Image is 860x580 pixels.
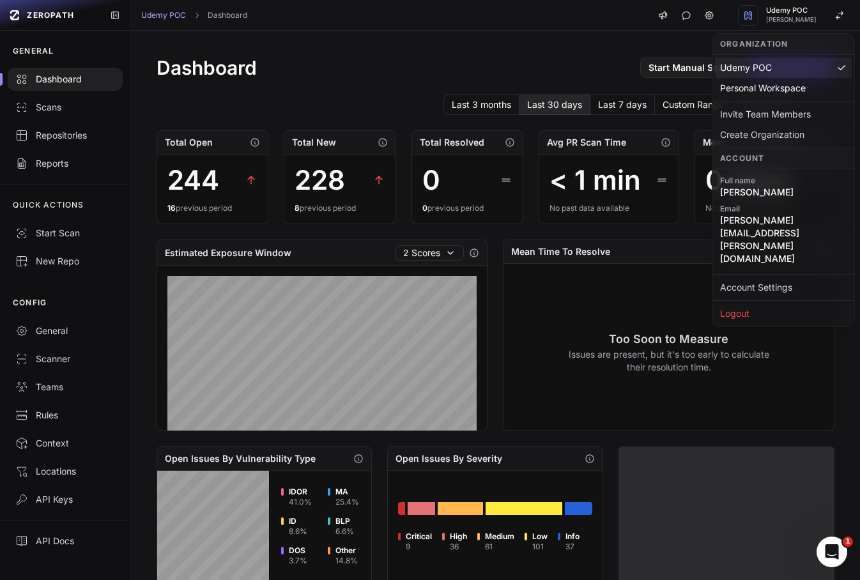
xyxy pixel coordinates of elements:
[485,542,514,552] div: 61
[5,5,100,26] a: ZEROPATH
[27,10,74,20] span: ZEROPATH
[422,203,513,213] div: previous period
[715,78,852,98] div: Personal Workspace
[720,204,847,214] span: Email
[450,531,467,542] span: High
[157,56,257,79] h1: Dashboard
[485,531,514,542] span: Medium
[398,502,405,515] div: Go to issues list
[165,136,213,149] h2: Total Open
[165,452,316,465] h2: Open Issues By Vulnerability Type
[15,101,115,114] div: Scans
[15,353,115,365] div: Scanner
[715,125,852,145] div: Create Organization
[15,129,115,142] div: Repositories
[295,203,300,213] span: 8
[532,531,548,542] span: Low
[13,200,84,210] p: QUICK ACTIONS
[335,516,354,526] span: BLP
[208,10,247,20] a: Dashboard
[511,245,610,258] h2: Mean Time To Resolve
[15,255,115,268] div: New Repo
[766,7,817,14] span: Udemy POC
[590,95,655,115] button: Last 7 days
[15,535,115,547] div: API Docs
[720,176,847,186] span: Full name
[715,303,852,324] div: Logout
[167,203,258,213] div: previous period
[766,17,817,23] span: [PERSON_NAME]
[720,186,847,199] span: [PERSON_NAME]
[438,502,484,515] div: Go to issues list
[565,531,580,542] span: Info
[422,203,427,213] span: 0
[335,526,354,537] div: 6.6 %
[703,136,802,149] h2: Mean Time To Resolve
[406,531,432,542] span: Critical
[13,46,54,56] p: GENERAL
[395,452,502,465] h2: Open Issues By Severity
[422,165,440,195] div: 0
[712,34,854,55] div: Organization
[15,324,115,337] div: General
[406,542,432,552] div: 9
[15,227,115,240] div: Start Scan
[549,203,668,213] div: No past data available
[420,136,484,149] h2: Total Resolved
[295,165,345,195] div: 228
[141,10,247,20] nav: breadcrumb
[450,542,467,552] div: 36
[15,157,115,170] div: Reports
[15,493,115,506] div: API Keys
[843,537,853,547] span: 1
[715,57,852,78] div: Udemy POC
[705,165,792,195] div: 0 days
[549,165,641,195] div: < 1 min
[192,11,201,20] svg: chevron right,
[335,487,359,497] span: MA
[395,245,464,261] button: 2 Scores
[640,57,737,78] a: Start Manual Scan
[565,502,593,515] div: Go to issues list
[15,381,115,393] div: Teams
[295,203,385,213] div: previous period
[141,10,186,20] a: Udemy POC
[720,214,847,265] span: [PERSON_NAME][EMAIL_ADDRESS][PERSON_NAME][DOMAIN_NAME]
[15,409,115,422] div: Rules
[167,203,176,213] span: 16
[547,136,626,149] h2: Avg PR Scan Time
[443,95,519,115] button: Last 3 months
[289,487,312,497] span: IDOR
[13,298,47,308] p: CONFIG
[289,556,307,566] div: 3.7 %
[292,136,336,149] h2: Total New
[167,165,219,195] div: 244
[289,546,307,556] span: DOS
[335,497,359,507] div: 25.4 %
[712,33,855,327] div: Udemy POC [PERSON_NAME]
[408,502,434,515] div: Go to issues list
[289,497,312,507] div: 41.0 %
[715,104,852,125] div: Invite Team Members
[655,95,732,115] button: Custom Range
[532,542,548,552] div: 101
[165,247,291,259] h2: Estimated Exposure Window
[289,526,307,537] div: 8.6 %
[335,556,358,566] div: 14.8 %
[486,502,562,515] div: Go to issues list
[15,465,115,478] div: Locations
[565,542,580,552] div: 37
[335,546,358,556] span: Other
[568,330,769,348] h3: Too Soon to Measure
[705,203,824,213] div: No past data available
[519,95,590,115] button: Last 30 days
[568,348,769,374] p: Issues are present, but it's too early to calculate their resolution time.
[715,277,852,298] a: Account Settings
[15,437,115,450] div: Context
[15,73,115,86] div: Dashboard
[712,148,854,169] div: Account
[289,516,307,526] span: ID
[817,537,847,567] iframe: Intercom live chat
